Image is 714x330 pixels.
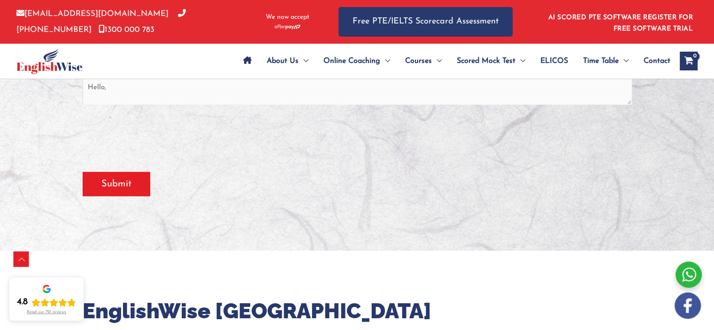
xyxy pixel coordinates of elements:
[27,310,66,315] div: Read our 721 reviews
[338,7,513,37] a: Free PTE/IELTS Scorecard Assessment
[275,24,300,30] img: Afterpay-Logo
[644,45,670,77] span: Contact
[680,52,698,70] a: View Shopping Cart, empty
[405,45,432,77] span: Courses
[267,45,299,77] span: About Us
[316,45,398,77] a: Online CoachingMenu Toggle
[17,297,28,308] div: 4.8
[449,45,533,77] a: Scored Mock TestMenu Toggle
[398,45,449,77] a: CoursesMenu Toggle
[17,297,76,308] div: Rating: 4.8 out of 5
[515,45,525,77] span: Menu Toggle
[432,45,442,77] span: Menu Toggle
[540,45,568,77] span: ELICOS
[323,45,380,77] span: Online Coaching
[380,45,390,77] span: Menu Toggle
[266,13,309,22] span: We now accept
[548,14,693,32] a: AI SCORED PTE SOFTWARE REGISTER FOR FREE SOFTWARE TRIAL
[457,45,515,77] span: Scored Mock Test
[576,45,636,77] a: Time TableMenu Toggle
[675,292,701,319] img: white-facebook.png
[16,48,83,74] img: cropped-ew-logo
[533,45,576,77] a: ELICOS
[583,45,619,77] span: Time Table
[16,10,169,18] a: [EMAIL_ADDRESS][DOMAIN_NAME]
[619,45,629,77] span: Menu Toggle
[236,45,670,77] nav: Site Navigation: Main Menu
[99,26,154,34] a: 1300 000 783
[83,172,150,196] input: Submit
[16,10,186,33] a: [PHONE_NUMBER]
[636,45,670,77] a: Contact
[83,118,225,155] iframe: reCAPTCHA
[543,7,698,37] aside: Header Widget 1
[83,298,632,325] h2: EnglishWise [GEOGRAPHIC_DATA]
[259,45,316,77] a: About UsMenu Toggle
[299,45,308,77] span: Menu Toggle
